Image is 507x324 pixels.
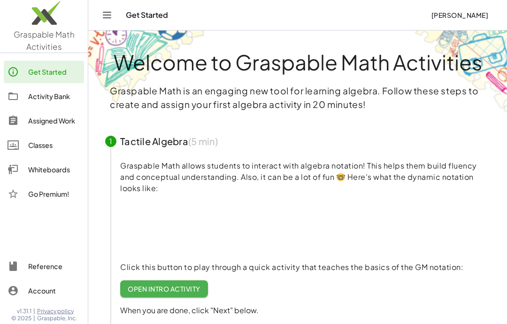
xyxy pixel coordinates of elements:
div: Whiteboards [28,164,80,175]
p: When you are done, click "Next" below. [120,305,490,316]
a: Open Intro Activity [120,280,208,297]
div: Account [28,285,80,296]
a: Account [4,279,84,302]
a: Get Started [4,61,84,83]
div: Reference [28,261,80,272]
span: © 2025 [11,315,31,322]
div: Get Started [28,66,80,77]
a: Classes [4,134,84,156]
div: Activity Bank [28,91,80,102]
span: | [33,308,35,315]
div: Assigned Work [28,115,80,126]
span: v1.31.1 [17,308,31,315]
div: Classes [28,139,80,151]
p: Click this button to play through a quick activity that teaches the basics of the GM notation: [120,262,490,273]
button: Toggle navigation [100,8,115,23]
p: Graspable Math allows students to interact with algebra notation! This helps them build fluency a... [120,160,490,194]
span: Open Intro Activity [128,285,200,293]
a: Reference [4,255,84,278]
div: Go Premium! [28,188,80,200]
a: Privacy policy [37,308,77,315]
div: 1 [105,136,116,147]
span: Graspable, Inc. [37,315,77,322]
a: Whiteboards [4,158,84,181]
p: Graspable Math is an engaging new tool for learning algebra. Follow these steps to create and ass... [110,84,485,111]
button: 1Tactile Algebra(5 min) [94,126,501,156]
span: [PERSON_NAME] [431,11,488,19]
a: Activity Bank [4,85,84,108]
span: Graspable Math Activities [14,29,75,52]
button: [PERSON_NAME] [423,7,496,23]
h1: Welcome to Graspable Math Activities [94,51,501,73]
span: | [33,315,35,322]
video: What is this? This is dynamic math notation. Dynamic math notation plays a central role in how Gr... [120,192,261,262]
a: Assigned Work [4,109,84,132]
